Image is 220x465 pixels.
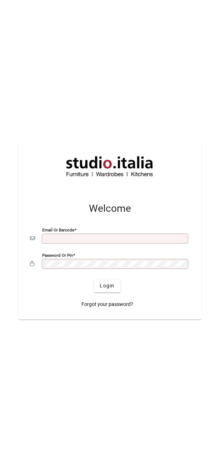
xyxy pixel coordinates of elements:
[94,280,120,292] button: Login
[79,298,136,311] a: Forgot your password?
[42,227,74,232] mat-label: Email or Barcode
[100,282,114,290] span: Login
[81,301,133,308] span: Forgot your password?
[42,252,73,257] mat-label: Password or Pin
[30,203,190,215] h2: Welcome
